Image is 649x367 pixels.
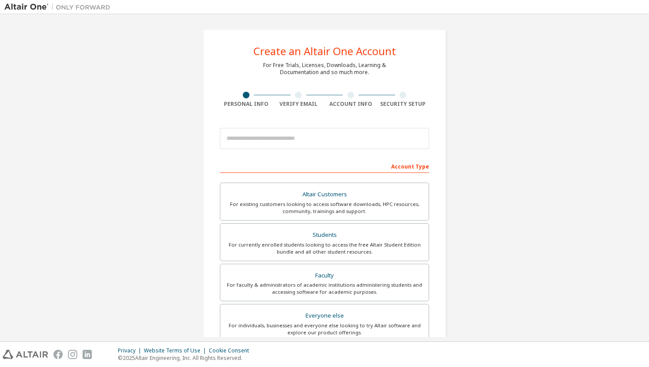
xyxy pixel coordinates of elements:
[253,46,396,56] div: Create an Altair One Account
[226,310,423,322] div: Everyone else
[220,159,429,173] div: Account Type
[226,229,423,241] div: Students
[226,322,423,336] div: For individuals, businesses and everyone else looking to try Altair software and explore our prod...
[272,101,325,108] div: Verify Email
[68,350,77,359] img: instagram.svg
[4,3,115,11] img: Altair One
[209,347,254,354] div: Cookie Consent
[324,101,377,108] div: Account Info
[118,347,144,354] div: Privacy
[226,201,423,215] div: For existing customers looking to access software downloads, HPC resources, community, trainings ...
[226,270,423,282] div: Faculty
[3,350,48,359] img: altair_logo.svg
[226,188,423,201] div: Altair Customers
[144,347,209,354] div: Website Terms of Use
[226,281,423,296] div: For faculty & administrators of academic institutions administering students and accessing softwa...
[220,101,272,108] div: Personal Info
[226,241,423,255] div: For currently enrolled students looking to access the free Altair Student Edition bundle and all ...
[53,350,63,359] img: facebook.svg
[118,354,254,362] p: © 2025 Altair Engineering, Inc. All Rights Reserved.
[377,101,430,108] div: Security Setup
[83,350,92,359] img: linkedin.svg
[263,62,386,76] div: For Free Trials, Licenses, Downloads, Learning & Documentation and so much more.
